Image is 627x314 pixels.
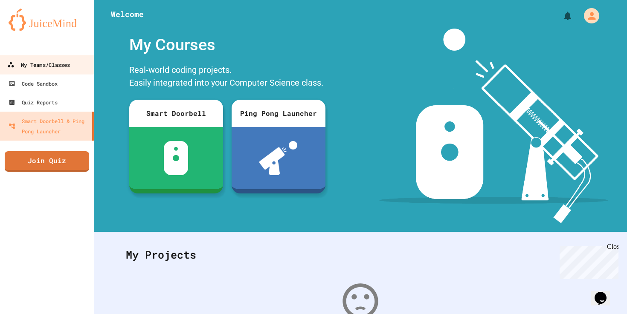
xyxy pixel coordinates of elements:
img: banner-image-my-projects.png [379,29,608,223]
div: Smart Doorbell & Ping Pong Launcher [9,116,89,136]
div: My Teams/Classes [7,60,70,70]
iframe: chat widget [556,243,618,279]
div: My Projects [117,238,604,271]
div: Code Sandbox [9,78,58,89]
div: Ping Pong Launcher [232,100,325,127]
div: Quiz Reports [9,97,58,107]
div: Chat with us now!Close [3,3,59,54]
iframe: chat widget [591,280,618,305]
div: My Account [575,6,601,26]
a: Join Quiz [5,151,89,172]
div: My Notifications [547,9,575,23]
div: My Courses [125,29,330,61]
div: Smart Doorbell [129,100,223,127]
div: Real-world coding projects. Easily integrated into your Computer Science class. [125,61,330,93]
img: ppl-with-ball.png [259,141,297,175]
img: logo-orange.svg [9,9,85,31]
img: sdb-white.svg [164,141,188,175]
